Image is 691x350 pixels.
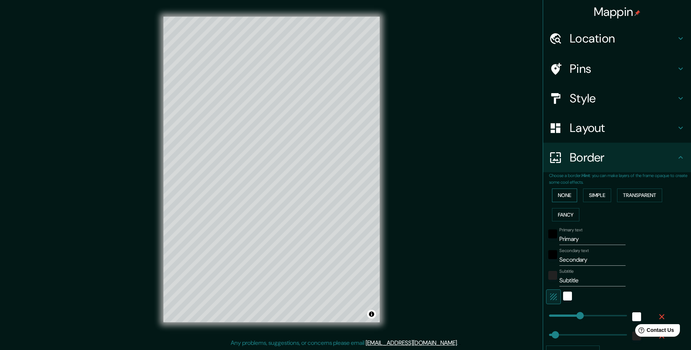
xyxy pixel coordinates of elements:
[459,339,461,347] div: .
[625,321,683,342] iframe: Help widget launcher
[552,208,579,222] button: Fancy
[458,339,459,347] div: .
[570,31,676,46] h4: Location
[583,188,611,202] button: Simple
[548,271,557,280] button: color-222222
[543,24,691,53] div: Location
[366,339,457,347] a: [EMAIL_ADDRESS][DOMAIN_NAME]
[543,113,691,143] div: Layout
[543,143,691,172] div: Border
[582,173,590,179] b: Hint
[559,227,582,233] label: Primary text
[632,312,641,321] button: white
[543,84,691,113] div: Style
[570,150,676,165] h4: Border
[231,339,458,347] p: Any problems, suggestions, or concerns please email .
[543,54,691,84] div: Pins
[617,188,662,202] button: Transparent
[570,61,676,76] h4: Pins
[634,10,640,16] img: pin-icon.png
[552,188,577,202] button: None
[367,310,376,319] button: Toggle attribution
[594,4,641,19] h4: Mappin
[559,268,574,275] label: Subtitle
[570,91,676,106] h4: Style
[548,230,557,238] button: black
[570,120,676,135] h4: Layout
[549,172,691,186] p: Choose a border. : you can make layers of the frame opaque to create some cool effects.
[563,292,572,300] button: white
[559,248,589,254] label: Secondary text
[548,250,557,259] button: black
